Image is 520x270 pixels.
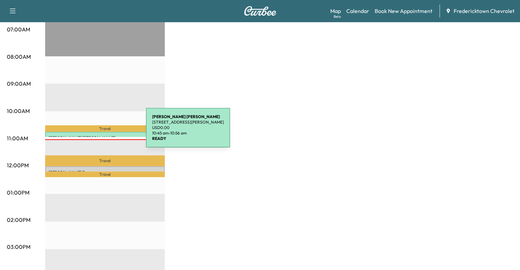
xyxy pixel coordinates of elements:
p: 10:45 am - 10:56 am [152,130,224,136]
a: Calendar [346,7,369,15]
p: USD 0.00 [152,125,224,130]
p: 11:00AM [7,134,28,142]
p: 01:00PM [7,188,29,197]
p: 08:00AM [7,53,31,61]
img: Curbee Logo [244,6,277,16]
p: Travel [45,155,165,166]
a: MapBeta [330,7,341,15]
p: 12:00PM [7,161,29,169]
p: [STREET_ADDRESS][PERSON_NAME] [152,119,224,125]
p: Travel [45,125,165,132]
p: [PERSON_NAME] Bump [49,170,161,175]
p: 07:00AM [7,25,30,33]
p: 09:00AM [7,80,31,88]
p: 02:00PM [7,216,30,224]
a: Book New Appointment [375,7,432,15]
b: [PERSON_NAME] [PERSON_NAME] [152,114,220,119]
span: Fredericktown Chevrolet [454,7,515,15]
p: [PERSON_NAME] [PERSON_NAME] [49,135,161,141]
p: 10:00AM [7,107,30,115]
b: READY [152,136,166,141]
div: Beta [334,14,341,19]
p: Travel [45,171,165,177]
p: 03:00PM [7,243,30,251]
